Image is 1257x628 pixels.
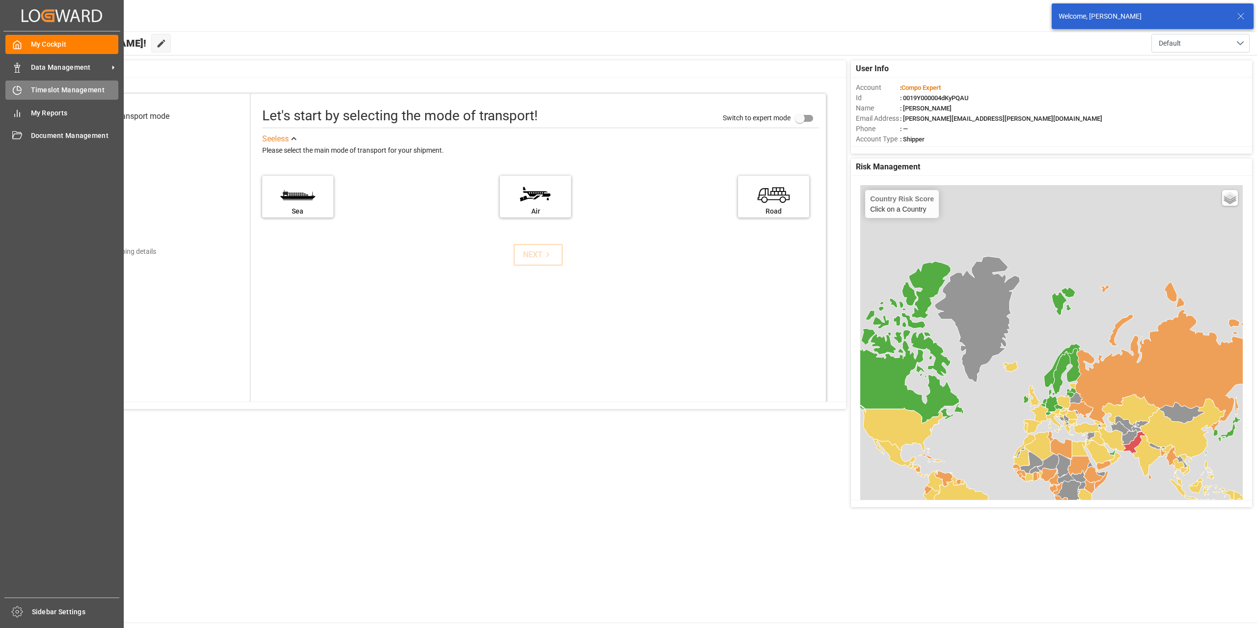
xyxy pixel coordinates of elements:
[856,124,900,134] span: Phone
[5,103,118,122] a: My Reports
[900,105,952,112] span: : [PERSON_NAME]
[514,244,563,266] button: NEXT
[1151,34,1250,53] button: open menu
[870,195,934,213] div: Click on a Country
[900,125,908,133] span: : —
[856,103,900,113] span: Name
[856,113,900,124] span: Email Address
[900,84,941,91] span: :
[900,115,1102,122] span: : [PERSON_NAME][EMAIL_ADDRESS][PERSON_NAME][DOMAIN_NAME]
[1159,38,1181,49] span: Default
[856,93,900,103] span: Id
[32,607,120,617] span: Sidebar Settings
[31,131,119,141] span: Document Management
[856,161,920,173] span: Risk Management
[723,114,791,122] span: Switch to expert mode
[31,108,119,118] span: My Reports
[900,136,925,143] span: : Shipper
[902,84,941,91] span: Compo Expert
[5,126,118,145] a: Document Management
[5,35,118,54] a: My Cockpit
[31,62,109,73] span: Data Management
[1222,190,1238,206] a: Layers
[523,249,553,261] div: NEXT
[743,206,804,217] div: Road
[267,206,328,217] div: Sea
[870,195,934,203] h4: Country Risk Score
[31,85,119,95] span: Timeslot Management
[856,134,900,144] span: Account Type
[93,110,169,122] div: Select transport mode
[5,81,118,100] a: Timeslot Management
[900,94,969,102] span: : 0019Y000004dKyPQAU
[505,206,566,217] div: Air
[1059,11,1228,22] div: Welcome, [PERSON_NAME]
[262,106,538,126] div: Let's start by selecting the mode of transport!
[262,145,819,157] div: Please select the main mode of transport for your shipment.
[856,82,900,93] span: Account
[262,133,289,145] div: See less
[31,39,119,50] span: My Cockpit
[856,63,889,75] span: User Info
[95,246,156,257] div: Add shipping details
